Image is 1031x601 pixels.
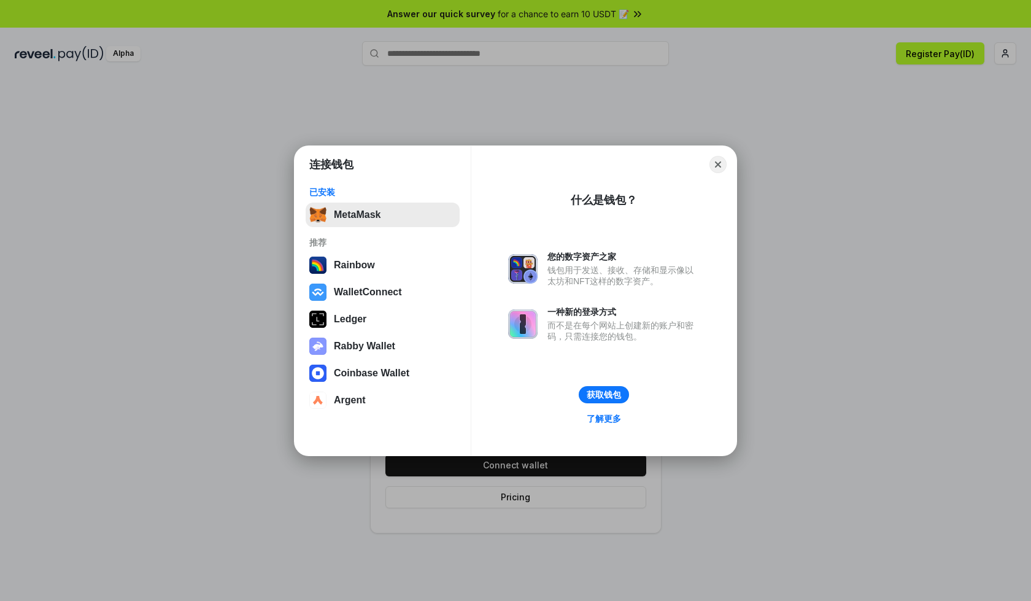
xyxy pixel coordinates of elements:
[334,209,380,220] div: MetaMask
[547,251,700,262] div: 您的数字资产之家
[579,386,629,403] button: 获取钱包
[309,187,456,198] div: 已安装
[334,260,375,271] div: Rainbow
[309,257,326,274] img: svg+xml,%3Csvg%20width%3D%22120%22%20height%3D%22120%22%20viewBox%3D%220%200%20120%20120%22%20fil...
[334,314,366,325] div: Ledger
[309,338,326,355] img: svg+xml,%3Csvg%20xmlns%3D%22http%3A%2F%2Fwww.w3.org%2F2000%2Fsvg%22%20fill%3D%22none%22%20viewBox...
[306,307,460,332] button: Ledger
[309,365,326,382] img: svg+xml,%3Csvg%20width%3D%2228%22%20height%3D%2228%22%20viewBox%3D%220%200%2028%2028%22%20fill%3D...
[579,411,628,427] a: 了解更多
[309,284,326,301] img: svg+xml,%3Csvg%20width%3D%2228%22%20height%3D%2228%22%20viewBox%3D%220%200%2028%2028%22%20fill%3D...
[309,157,353,172] h1: 连接钱包
[309,392,326,409] img: svg+xml,%3Csvg%20width%3D%2228%22%20height%3D%2228%22%20viewBox%3D%220%200%2028%2028%22%20fill%3D...
[547,265,700,287] div: 钱包用于发送、接收、存储和显示像以太坊和NFT这样的数字资产。
[306,203,460,227] button: MetaMask
[547,320,700,342] div: 而不是在每个网站上创建新的账户和密码，只需连接您的钱包。
[334,341,395,352] div: Rabby Wallet
[309,311,326,328] img: svg+xml,%3Csvg%20xmlns%3D%22http%3A%2F%2Fwww.w3.org%2F2000%2Fsvg%22%20width%3D%2228%22%20height%3...
[334,368,409,379] div: Coinbase Wallet
[571,193,637,207] div: 什么是钱包？
[306,280,460,304] button: WalletConnect
[334,395,366,406] div: Argent
[309,237,456,248] div: 推荐
[508,254,538,284] img: svg+xml,%3Csvg%20xmlns%3D%22http%3A%2F%2Fwww.w3.org%2F2000%2Fsvg%22%20fill%3D%22none%22%20viewBox...
[306,361,460,386] button: Coinbase Wallet
[306,388,460,413] button: Argent
[709,156,727,173] button: Close
[587,413,621,424] div: 了解更多
[547,306,700,317] div: 一种新的登录方式
[587,389,621,400] div: 获取钱包
[309,206,326,223] img: svg+xml,%3Csvg%20fill%3D%22none%22%20height%3D%2233%22%20viewBox%3D%220%200%2035%2033%22%20width%...
[306,253,460,277] button: Rainbow
[306,334,460,359] button: Rabby Wallet
[508,309,538,339] img: svg+xml,%3Csvg%20xmlns%3D%22http%3A%2F%2Fwww.w3.org%2F2000%2Fsvg%22%20fill%3D%22none%22%20viewBox...
[334,287,402,298] div: WalletConnect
